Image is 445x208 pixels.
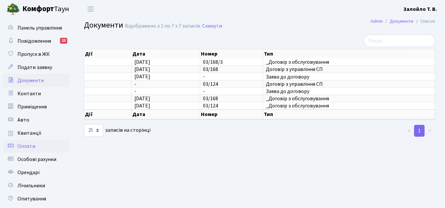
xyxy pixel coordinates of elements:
[3,35,69,48] a: Повідомлення13
[17,129,42,137] span: Квитанції
[84,19,123,31] span: Документи
[17,64,52,71] span: Подати заявку
[263,109,435,119] th: Тип
[403,5,437,13] a: Залойло Т. В.
[364,35,435,47] input: Пошук...
[390,18,413,25] a: Документи
[266,96,432,101] span: _Договір з обслуговування
[203,73,205,81] span: -
[203,66,218,73] span: 03/168
[134,81,136,88] span: -
[413,18,435,25] li: Список
[203,95,218,102] span: 03/168
[266,81,432,87] span: Договір з управління СП
[414,125,425,137] a: 1
[3,179,69,192] a: Лічильники
[361,14,445,28] nav: breadcrumb
[203,81,218,88] span: 03/124
[3,127,69,140] a: Квитанції
[134,88,136,95] span: -
[17,169,40,176] span: Орендарі
[17,77,44,84] span: Документи
[403,6,437,13] b: Залойло Т. В.
[22,4,69,15] span: Таун
[266,74,432,80] span: Заява до договору
[3,140,69,153] a: Оплати
[134,73,150,81] span: [DATE]
[84,49,132,58] th: Дії
[263,49,435,58] th: Тип
[17,116,29,124] span: Авто
[125,23,201,29] div: Відображено з 1 по 7 з 7 записів.
[17,195,46,202] span: Опитування
[3,192,69,205] a: Опитування
[17,156,56,163] span: Особові рахунки
[266,89,432,94] span: Заява до договору
[17,37,51,45] span: Повідомлення
[203,102,218,109] span: 03/124
[3,48,69,61] a: Пропуск в ЖК
[84,124,151,137] label: записів на сторінці
[60,38,67,44] div: 13
[17,90,41,97] span: Контакти
[134,58,150,66] span: [DATE]
[82,4,99,14] button: Переключити навігацію
[22,4,54,14] b: Комфорт
[134,95,150,102] span: [DATE]
[371,18,383,25] a: Admin
[203,88,205,95] span: -
[3,21,69,35] a: Панель управління
[84,124,103,137] select: записів на сторінці
[17,143,35,150] span: Оплати
[134,102,150,109] span: [DATE]
[200,109,263,119] th: Номер
[3,87,69,100] a: Контакти
[84,109,132,119] th: Дії
[266,103,432,108] span: _Договір з обслуговування
[200,49,263,58] th: Номер
[3,166,69,179] a: Орендарі
[134,66,150,73] span: [DATE]
[266,59,432,65] span: _Договір з обслуговування
[132,109,201,119] th: Дата
[132,49,201,58] th: Дата
[203,58,223,66] span: 03/168/3
[3,74,69,87] a: Документи
[17,103,47,110] span: Приміщення
[202,23,222,29] a: Скинути
[3,100,69,113] a: Приміщення
[17,182,45,189] span: Лічильники
[3,153,69,166] a: Особові рахунки
[7,3,20,16] img: logo.png
[3,61,69,74] a: Подати заявку
[17,51,50,58] span: Пропуск в ЖК
[266,67,432,72] span: Договір з управління СП
[17,24,62,32] span: Панель управління
[3,113,69,127] a: Авто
